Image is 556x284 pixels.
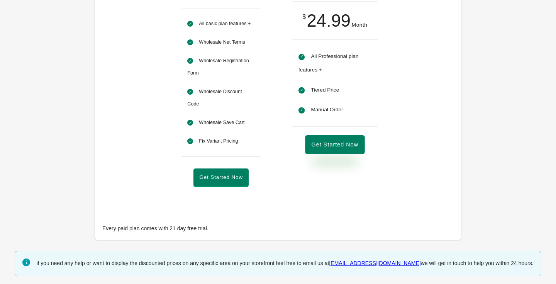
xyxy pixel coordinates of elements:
[307,11,351,31] span: 24.99
[102,224,454,232] h1: Every paid plan comes with 21 day free trial.
[187,113,255,132] li: Wholesale Save Cart
[187,132,255,150] li: Fix Variant Pricing
[187,14,255,33] li: All basic plan features +
[36,258,533,269] div: if you need any help or want to display the discounted prices on any specific area on your storef...
[187,82,255,113] li: Wholesale Discount Code
[351,22,367,28] span: Month
[193,168,249,186] button: Get Started Now
[298,100,371,120] li: Manual Order
[302,14,307,20] span: $
[329,260,420,266] a: [EMAIL_ADDRESS][DOMAIN_NAME]
[298,80,371,100] li: Tiered Price
[187,33,255,51] li: Wholesale Net Terms
[298,47,371,80] li: All Professional plan features +
[305,136,364,155] button: Get Started Now
[187,51,255,82] li: Wholesale Registration Form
